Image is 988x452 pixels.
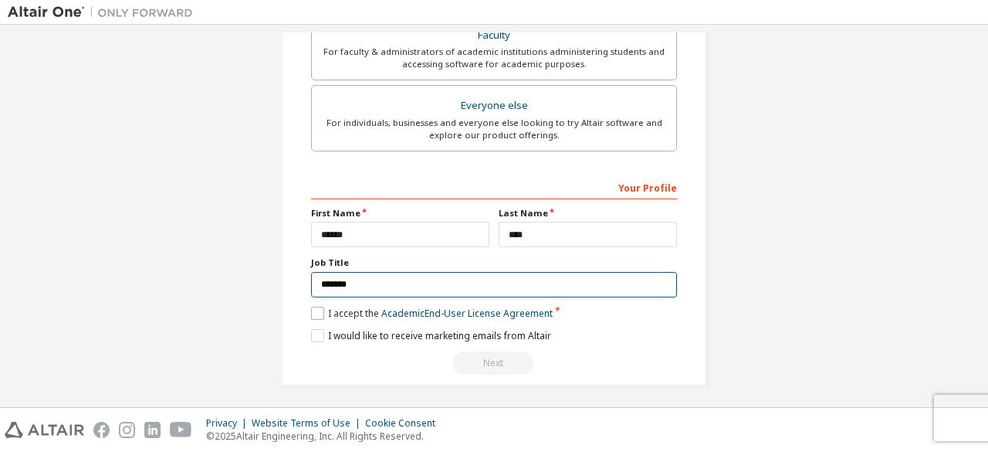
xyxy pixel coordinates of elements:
img: Altair One [8,5,201,20]
div: Everyone else [321,95,667,117]
div: Privacy [206,417,252,430]
div: For faculty & administrators of academic institutions administering students and accessing softwa... [321,46,667,70]
div: Cookie Consent [365,417,445,430]
a: Academic End-User License Agreement [381,307,553,320]
label: Job Title [311,257,677,269]
p: © 2025 Altair Engineering, Inc. All Rights Reserved. [206,430,445,443]
label: I accept the [311,307,553,320]
div: Your Profile [311,175,677,199]
img: instagram.svg [119,422,135,438]
img: facebook.svg [93,422,110,438]
div: Faculty [321,25,667,46]
img: linkedin.svg [144,422,161,438]
label: Last Name [499,207,677,219]
label: First Name [311,207,489,219]
label: I would like to receive marketing emails from Altair [311,329,551,342]
div: Website Terms of Use [252,417,365,430]
div: Email already exists [311,352,677,375]
img: youtube.svg [170,422,192,438]
img: altair_logo.svg [5,422,84,438]
div: For individuals, businesses and everyone else looking to try Altair software and explore our prod... [321,117,667,141]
